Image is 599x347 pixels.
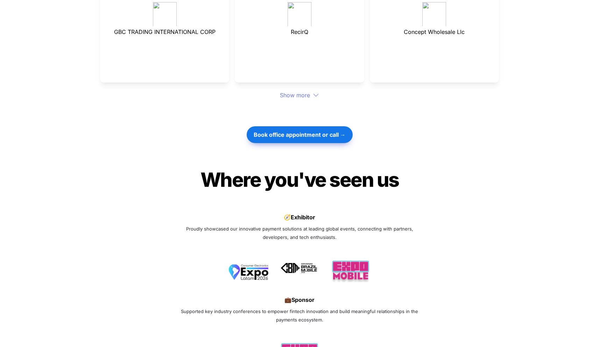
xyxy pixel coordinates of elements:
strong: Book office appointment or call → [254,131,346,138]
strong: Sponsor [291,296,315,303]
span: 💼 [284,296,291,303]
span: Proudly showcased our innovative payment solutions at leading global events, connecting with part... [186,226,415,240]
span: GBC TRADING INTERNATIONAL CORP [114,28,216,35]
span: 🧭 [284,214,291,221]
span: Supported key industry conferences to empower fintech innovation and build meaningful relationshi... [181,309,420,323]
strong: Exhibitor [291,214,315,221]
button: Book office appointment or call → [247,126,353,143]
span: RecirQ [291,28,308,35]
div: Show more [100,91,499,99]
span: Join 1000+ happy startups that use Cardy [232,200,368,208]
span: Where you've seen us [200,168,399,192]
span: Concept Wholesale Llc [404,28,465,35]
a: Book office appointment or call → [247,123,353,147]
